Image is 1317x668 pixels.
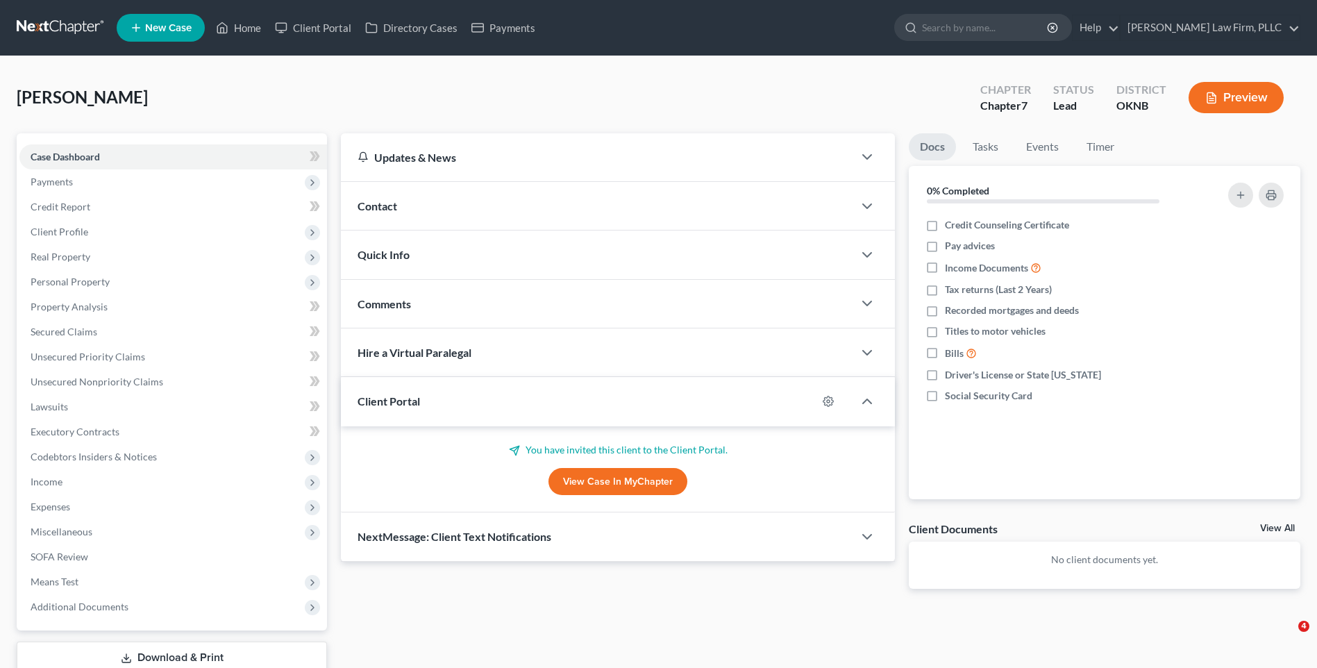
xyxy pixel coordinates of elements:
a: Unsecured Nonpriority Claims [19,369,327,394]
span: Client Portal [358,394,420,408]
div: OKNB [1116,98,1166,114]
a: Docs [909,133,956,160]
p: No client documents yet. [920,553,1289,567]
strong: 0% Completed [927,185,989,197]
button: Preview [1189,82,1284,113]
a: Directory Cases [358,15,464,40]
span: Lawsuits [31,401,68,412]
a: Payments [464,15,542,40]
span: Additional Documents [31,601,128,612]
span: Hire a Virtual Paralegal [358,346,471,359]
span: Client Profile [31,226,88,237]
div: District [1116,82,1166,98]
span: [PERSON_NAME] [17,87,148,107]
span: Driver's License or State [US_STATE] [945,368,1101,382]
span: Payments [31,176,73,187]
span: Bills [945,346,964,360]
div: Chapter [980,82,1031,98]
a: Property Analysis [19,294,327,319]
span: Codebtors Insiders & Notices [31,451,157,462]
a: Home [209,15,268,40]
div: Lead [1053,98,1094,114]
div: Client Documents [909,521,998,536]
div: Status [1053,82,1094,98]
span: Expenses [31,501,70,512]
a: Secured Claims [19,319,327,344]
a: View All [1260,524,1295,533]
span: SOFA Review [31,551,88,562]
a: Timer [1075,133,1125,160]
div: Updates & News [358,150,837,165]
a: Events [1015,133,1070,160]
span: Social Security Card [945,389,1032,403]
a: [PERSON_NAME] Law Firm, PLLC [1121,15,1300,40]
span: Credit Report [31,201,90,212]
span: Contact [358,199,397,212]
a: Client Portal [268,15,358,40]
span: Means Test [31,576,78,587]
input: Search by name... [922,15,1049,40]
a: Lawsuits [19,394,327,419]
span: Pay advices [945,239,995,253]
span: Recorded mortgages and deeds [945,303,1079,317]
span: Comments [358,297,411,310]
a: Executory Contracts [19,419,327,444]
a: Help [1073,15,1119,40]
a: Credit Report [19,194,327,219]
span: Quick Info [358,248,410,261]
span: Titles to motor vehicles [945,324,1046,338]
a: Case Dashboard [19,144,327,169]
div: Chapter [980,98,1031,114]
span: Real Property [31,251,90,262]
a: Unsecured Priority Claims [19,344,327,369]
a: SOFA Review [19,544,327,569]
a: View Case in MyChapter [548,468,687,496]
span: Tax returns (Last 2 Years) [945,283,1052,297]
span: Secured Claims [31,326,97,337]
span: NextMessage: Client Text Notifications [358,530,551,543]
span: 7 [1021,99,1027,112]
span: Unsecured Nonpriority Claims [31,376,163,387]
span: New Case [145,23,192,33]
span: Property Analysis [31,301,108,312]
span: Case Dashboard [31,151,100,162]
span: Unsecured Priority Claims [31,351,145,362]
span: Miscellaneous [31,526,92,537]
p: You have invited this client to the Client Portal. [358,443,878,457]
span: Income Documents [945,261,1028,275]
iframe: Intercom live chat [1270,621,1303,654]
span: Income [31,476,62,487]
span: Credit Counseling Certificate [945,218,1069,232]
a: Tasks [962,133,1009,160]
span: 4 [1298,621,1309,632]
span: Personal Property [31,276,110,287]
span: Executory Contracts [31,426,119,437]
